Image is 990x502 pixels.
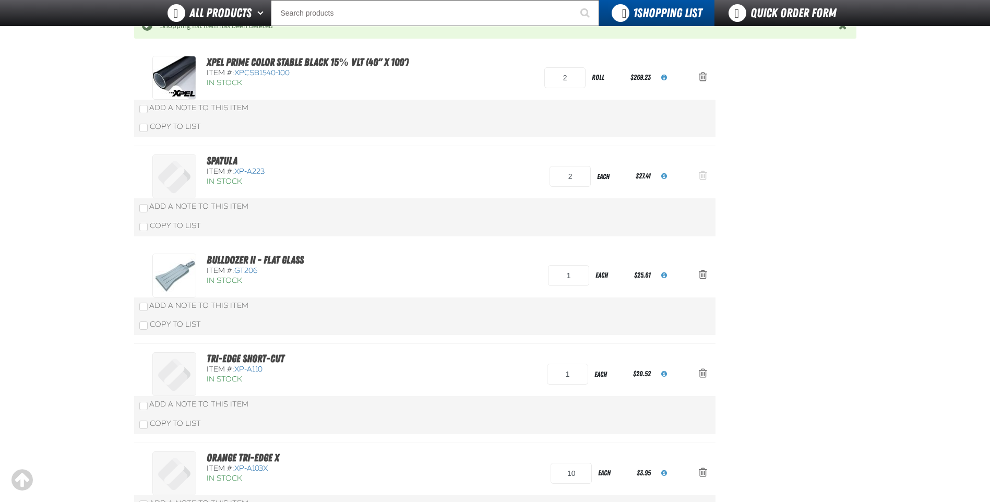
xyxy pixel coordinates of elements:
[637,469,651,477] span: $3.95
[633,6,637,20] strong: 1
[139,223,148,231] input: Copy To List
[207,56,409,68] a: XPEL PRIME Color Stable Black 15% VLT (40" x 100')
[586,66,628,89] div: roll
[633,369,651,378] span: $20.52
[592,461,635,485] div: each
[149,301,248,310] span: Add a Note to This Item
[653,66,675,89] button: View All Prices for XPCSB1540-100
[207,78,409,88] div: In Stock
[653,462,675,485] button: View All Prices for XP-A103X
[139,221,201,230] label: Copy To List
[207,68,409,78] div: Item #:
[139,204,148,212] input: Add a Note to This Item
[139,321,148,330] input: Copy To List
[207,464,403,474] div: Item #:
[690,363,715,386] button: Action Remove TRI-EDGE Short-Cut from Shopping List
[10,469,33,492] div: Scroll to the top
[234,68,290,77] span: XPCSB1540-100
[207,154,237,167] a: Spatula
[234,464,268,473] span: XP-A103X
[636,172,651,180] span: $27.41
[189,4,252,22] span: All Products
[589,264,632,287] div: each
[690,66,715,89] button: Action Remove XPEL PRIME Color Stable Black 15% VLT (40&quot; x 100&#039;) from Shopping List
[207,365,403,375] div: Item #:
[544,67,586,88] input: Product Quantity
[207,177,403,187] div: In Stock
[653,363,675,386] button: View All Prices for XP-A110
[139,105,148,113] input: Add a Note to This Item
[139,122,201,131] label: Copy To List
[207,451,279,464] a: Orange Tri-Edge X
[207,167,403,177] div: Item #:
[207,266,403,276] div: Item #:
[653,165,675,188] button: View All Prices for XP-A223
[234,266,257,275] span: GT206
[139,124,148,132] input: Copy To List
[139,303,148,311] input: Add a Note to This Item
[149,400,248,409] span: Add a Note to This Item
[633,6,702,20] span: Shopping List
[207,474,403,484] div: In Stock
[139,419,201,428] label: Copy To List
[588,363,631,386] div: each
[690,165,715,188] button: Action Remove Spatula from Shopping List
[630,73,651,81] span: $269.23
[234,167,265,176] span: XP-A223
[591,165,634,188] div: each
[207,352,284,365] a: TRI-EDGE Short-Cut
[634,271,651,279] span: $25.61
[548,265,589,286] input: Product Quantity
[139,320,201,329] label: Copy To List
[207,375,403,385] div: In Stock
[547,364,588,385] input: Product Quantity
[653,264,675,287] button: View All Prices for GT206
[149,202,248,211] span: Add a Note to This Item
[550,166,591,187] input: Product Quantity
[551,463,592,484] input: Product Quantity
[690,462,715,485] button: Action Remove Orange Tri-Edge X from Shopping List
[207,254,304,266] a: Bulldozer II - Flat Glass
[207,276,403,286] div: In Stock
[139,421,148,429] input: Copy To List
[149,103,248,112] span: Add a Note to This Item
[139,402,148,410] input: Add a Note to This Item
[690,264,715,287] button: Action Remove Bulldozer II - Flat Glass from Shopping List
[234,365,263,374] span: XP-A110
